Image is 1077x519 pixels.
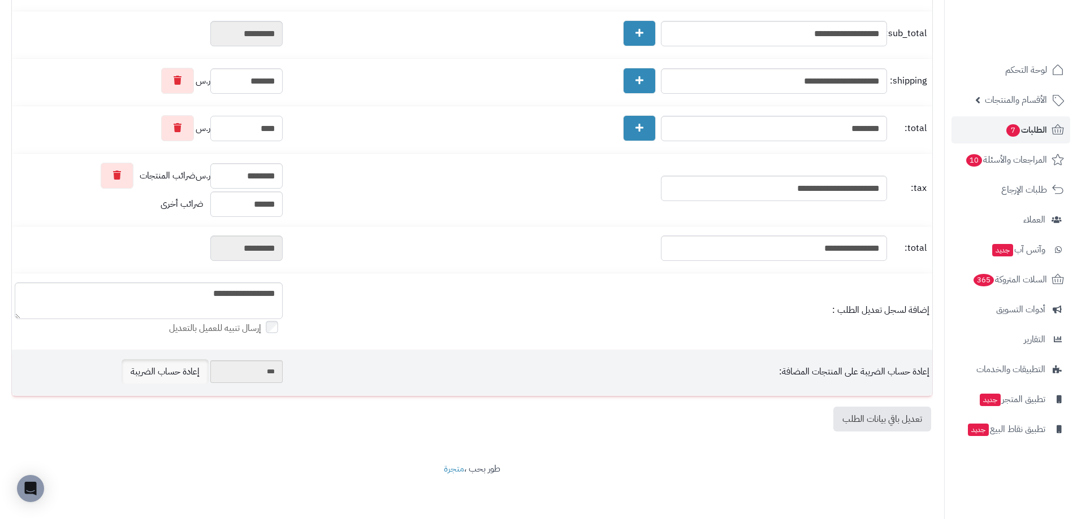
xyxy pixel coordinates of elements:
span: ضرائب أخرى [161,197,204,211]
div: إعادة حساب الضريبة على المنتجات المضافة: [288,365,929,378]
span: تطبيق المتجر [979,391,1045,407]
span: shipping: [890,75,927,88]
span: 365 [974,274,994,286]
a: التطبيقات والخدمات [951,356,1070,383]
a: متجرة [444,462,464,476]
a: أدوات التسويق [951,296,1070,323]
a: المراجعات والأسئلة10 [951,146,1070,173]
span: الأقسام والمنتجات [985,92,1047,108]
div: ر.س [15,163,283,189]
span: لوحة التحكم [1005,62,1047,78]
span: جديد [980,394,1001,406]
a: تطبيق المتجرجديد [951,386,1070,413]
span: طلبات الإرجاع [1001,182,1047,198]
span: التطبيقات والخدمات [976,361,1045,377]
span: المراجعات والأسئلة [965,152,1047,168]
span: total: [890,242,927,255]
a: طلبات الإرجاع [951,176,1070,203]
span: 10 [966,154,982,167]
span: أدوات التسويق [996,302,1045,317]
a: التقارير [951,326,1070,353]
span: تطبيق نقاط البيع [967,421,1045,437]
a: وآتس آبجديد [951,236,1070,263]
a: الطلبات7 [951,116,1070,143]
input: إرسال تنبيه للعميل بالتعديل [266,321,278,333]
div: ر.س [15,68,283,94]
span: السلات المتروكة [972,272,1047,287]
span: total: [890,122,927,135]
span: ضرائب المنتجات [140,169,196,182]
span: الطلبات [1005,122,1047,138]
a: إعادة حساب الضريبة [122,359,209,384]
span: tax: [890,182,927,195]
a: تطبيق نقاط البيعجديد [951,416,1070,443]
span: العملاء [1023,212,1045,228]
span: التقارير [1024,332,1045,347]
a: لوحة التحكم [951,56,1070,84]
div: Open Intercom Messenger [17,475,44,502]
span: جديد [992,244,1013,256]
a: العملاء [951,206,1070,233]
span: 7 [1006,124,1020,137]
div: إضافة لسجل تعديل الطلب : [288,304,929,317]
div: ر.س [15,115,283,141]
span: وآتس آب [991,242,1045,258]
label: إرسال تنبيه للعميل بالتعديل [169,322,283,335]
span: جديد [968,424,989,436]
a: السلات المتروكة365 [951,266,1070,293]
span: sub_total: [890,27,927,40]
a: تعديل باقي بيانات الطلب [833,407,931,431]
